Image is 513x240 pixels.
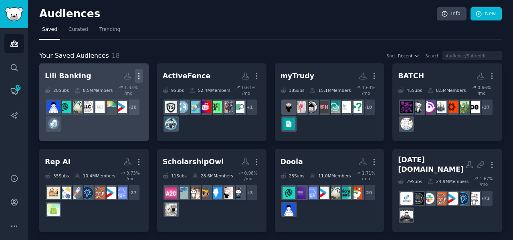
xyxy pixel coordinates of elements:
div: 11 Sub s [163,170,187,181]
h2: Audiences [39,8,437,20]
a: Doola28Subs11.0MMembers1.71% /mo+20AccountingmicrosaastaxstartupSaaSExperiencedFoundersFoundersHu... [275,149,384,232]
img: Entrepreneurship [81,187,93,199]
img: InternationalStudents [187,187,200,199]
div: 79 Sub s [398,176,422,187]
div: Sort [387,53,396,59]
div: 11.0M Members [310,170,351,181]
div: Search [425,53,440,59]
img: FoundersHub [59,101,71,113]
img: SalesOperations [59,187,71,199]
img: ScholarshipOwl [198,187,211,199]
img: mediumbusiness [47,118,60,130]
img: startups [70,187,82,199]
div: Doola [281,157,303,167]
div: + 71 [477,190,493,207]
div: BATCH [398,71,424,81]
div: + 1 [241,99,258,116]
div: 24.9M Members [428,176,469,187]
img: remotedaily [327,101,340,113]
img: WFH [305,101,317,113]
div: 18 Sub s [281,85,305,96]
img: lawschooladmissions [210,187,222,199]
span: Your Saved Audiences [39,51,109,61]
img: news [176,101,188,113]
div: [DATE][DOMAIN_NAME] [398,155,465,175]
img: scholarships [165,203,177,216]
a: myTrudy18Subs15.1MMembers1.63% /mo+10cscareerquestionsFreshJobPostingsremotedailyWFHJobsWFHonline... [275,63,384,141]
img: jobboardsearch [232,101,244,113]
a: ActiveFence9Subs52.4MMembers0.61% /mo+1jobboardsearchgenerativeAIbattlefield2042cybersecuritytech... [157,63,267,141]
a: [DATE][DOMAIN_NAME]79Subs24.9MMembers1.67% /mo+71nonprofitEntrepreneurshipstartupEntrepreneurRide... [392,149,502,232]
img: FreshJobPostings [339,101,351,113]
img: startup [445,192,458,205]
div: 0.66 % /mo [477,85,496,96]
div: 10.4M Members [75,170,115,181]
button: Recent [398,53,420,59]
a: Lili Banking28Subs8.5MMembers1.33% /mo+20startupCReditLLcMasterclassllc_lifetaxFoundersHubTheFoun... [39,63,149,141]
div: 0.61 % /mo [242,85,261,96]
img: ExperiencedFounders [294,187,306,199]
div: 0.98 % /mo [244,170,261,181]
div: + 27 [123,184,140,201]
div: + 37 [477,99,493,116]
span: Recent [398,53,412,59]
img: tax [70,101,82,113]
img: startup [103,187,116,199]
img: FoundersHub [283,187,295,199]
input: Audience/Subreddit [442,51,502,60]
div: + 10 [359,99,376,116]
div: 1.67 % /mo [480,176,496,187]
img: CannabisNewsInfo [423,101,435,113]
img: SaaS [305,187,317,199]
img: thcediblereviews [456,101,469,113]
a: Curated [66,23,91,40]
a: 181 [4,81,24,101]
img: CRedit [103,101,116,113]
img: treedibles [400,101,413,113]
img: openproject [400,192,413,205]
div: 35 Sub s [45,170,69,181]
span: 181 [14,85,21,91]
div: 1.71 % /mo [362,170,378,181]
a: Saved [39,23,60,40]
div: + 20 [359,184,376,201]
img: EntrepreneurRideAlong [434,192,446,205]
span: Trending [99,26,120,33]
a: Info [437,7,467,21]
img: LLcMasterclass [92,101,105,113]
div: Rep AI [45,157,71,167]
div: + 20 [123,99,140,116]
img: ProductivityTech [412,192,424,205]
img: weed [412,101,424,113]
span: Curated [69,26,88,33]
img: careerguidance [283,101,295,113]
img: Advice [176,187,188,199]
span: Saved [42,26,57,33]
img: startup [316,187,329,199]
div: ActiveFence [163,71,210,81]
div: 28.6M Members [192,170,233,181]
img: Delta8_gummies [434,101,446,113]
img: jobs [283,118,295,130]
img: salestechniques [47,187,60,199]
div: 15.1M Members [310,85,351,96]
div: 28 Sub s [281,170,305,181]
img: cybersecurity [198,101,211,113]
img: llc_life [81,101,93,113]
div: ScholarshipOwl [163,157,224,167]
img: college [221,187,233,199]
div: myTrudy [281,71,315,81]
img: Entrepreneurship [456,192,469,205]
img: ApplyingToCollege [165,187,177,199]
span: 18 [112,52,120,59]
img: battlefield2042 [210,101,222,113]
img: delta8carts [445,101,458,113]
div: 52.4M Members [190,85,230,96]
img: onlinejobsforall [294,101,306,113]
img: SaaS [115,187,127,199]
div: 28 Sub s [45,85,69,96]
img: cscareerquestions [350,101,362,113]
img: trees [400,118,413,130]
a: ScholarshipOwl11Subs28.6MMembers0.98% /mo+3CollegeRantcollegelawschooladmissionsScholarshipOwlInt... [157,149,267,232]
div: + 3 [241,184,258,201]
